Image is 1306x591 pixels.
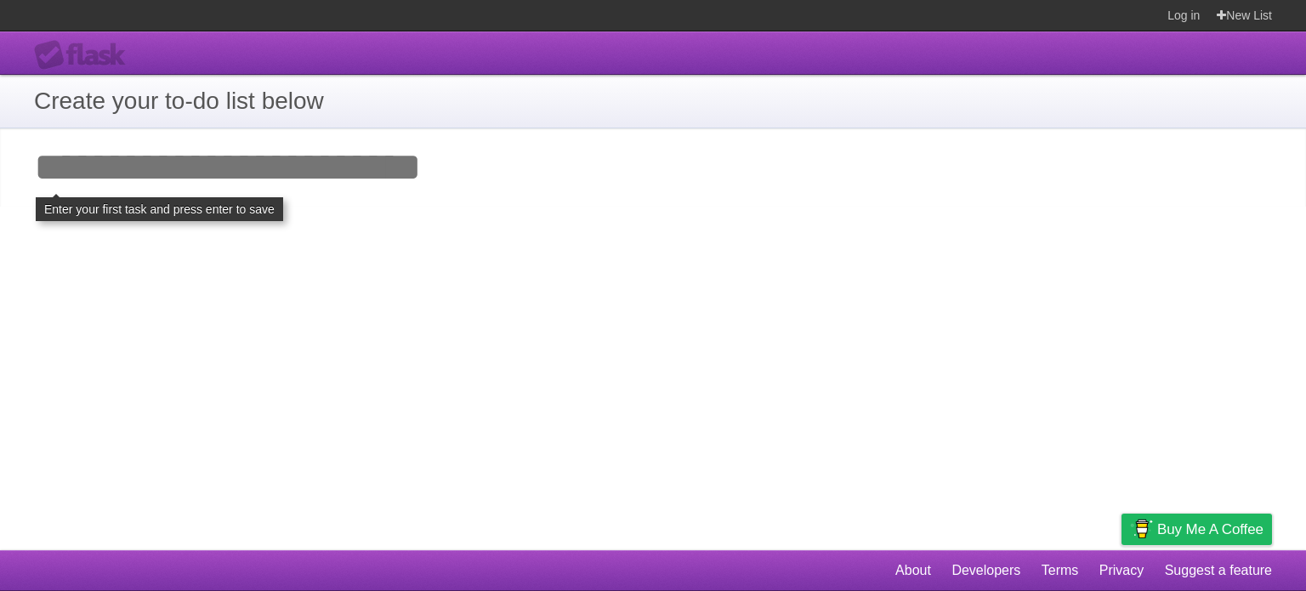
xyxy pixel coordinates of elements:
[1130,514,1153,543] img: Buy me a coffee
[895,554,931,587] a: About
[1157,514,1263,544] span: Buy me a coffee
[34,83,1272,119] h1: Create your to-do list below
[1042,554,1079,587] a: Terms
[34,40,136,71] div: Flask
[951,554,1020,587] a: Developers
[1121,514,1272,545] a: Buy me a coffee
[1099,554,1144,587] a: Privacy
[1165,554,1272,587] a: Suggest a feature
